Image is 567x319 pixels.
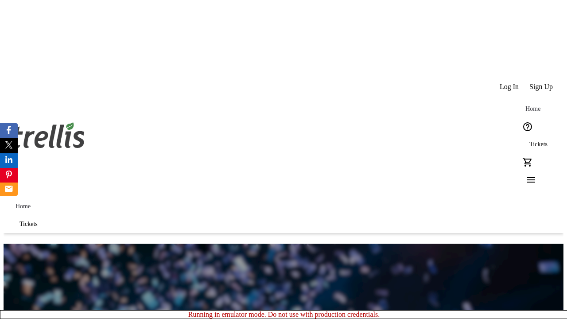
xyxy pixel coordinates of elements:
span: Tickets [19,221,38,228]
span: Tickets [529,141,548,148]
button: Log In [494,78,524,96]
a: Tickets [519,136,558,153]
a: Home [519,100,547,118]
button: Cart [519,153,536,171]
a: Home [9,198,37,215]
a: Tickets [9,215,48,233]
button: Menu [519,171,536,189]
span: Home [525,105,540,113]
span: Log In [500,83,519,91]
button: Sign Up [524,78,558,96]
img: Orient E2E Organization 4YRlMv9Mzq's Logo [9,113,88,157]
span: Home [16,203,31,210]
button: Help [519,118,536,136]
span: Sign Up [529,83,553,91]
